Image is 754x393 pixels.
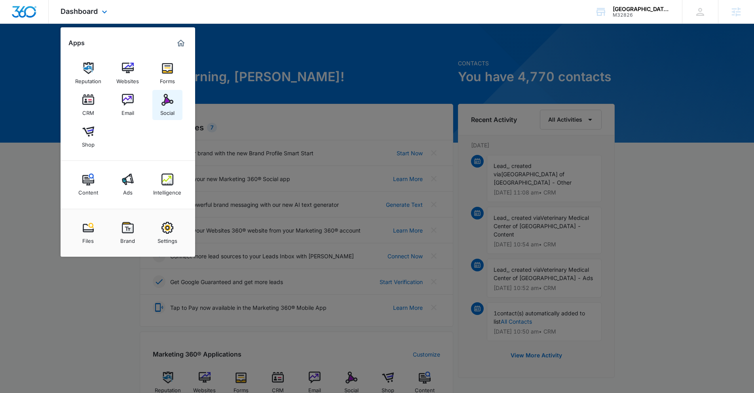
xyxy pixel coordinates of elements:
[113,170,143,200] a: Ads
[152,90,182,120] a: Social
[160,106,175,116] div: Social
[153,185,181,196] div: Intelligence
[113,218,143,248] a: Brand
[152,170,182,200] a: Intelligence
[82,106,94,116] div: CRM
[123,185,133,196] div: Ads
[61,7,98,15] span: Dashboard
[73,170,103,200] a: Content
[82,234,94,244] div: Files
[160,74,175,84] div: Forms
[122,106,134,116] div: Email
[152,218,182,248] a: Settings
[73,90,103,120] a: CRM
[116,74,139,84] div: Websites
[113,90,143,120] a: Email
[175,37,187,50] a: Marketing 360® Dashboard
[613,6,670,12] div: account name
[613,12,670,18] div: account id
[73,218,103,248] a: Files
[68,39,85,47] h2: Apps
[158,234,177,244] div: Settings
[120,234,135,244] div: Brand
[73,122,103,152] a: Shop
[82,137,95,148] div: Shop
[78,185,98,196] div: Content
[113,58,143,88] a: Websites
[73,58,103,88] a: Reputation
[152,58,182,88] a: Forms
[75,74,101,84] div: Reputation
